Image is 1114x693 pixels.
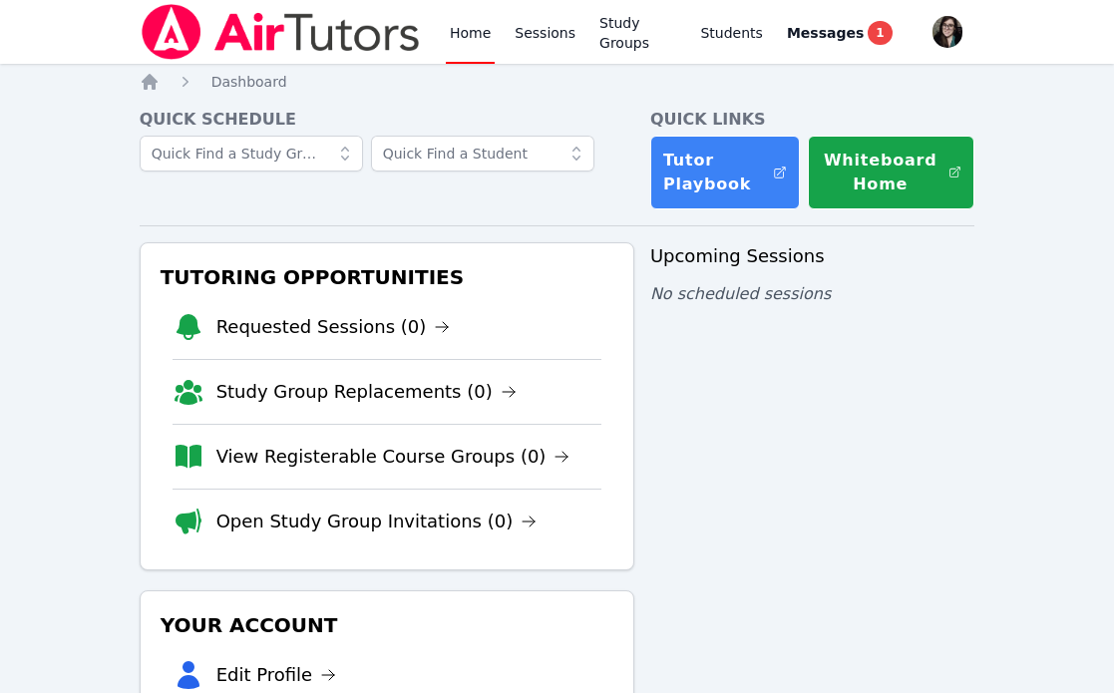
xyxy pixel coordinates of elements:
[211,74,287,90] span: Dashboard
[140,108,634,132] h4: Quick Schedule
[211,72,287,92] a: Dashboard
[808,136,975,209] button: Whiteboard Home
[157,607,617,643] h3: Your Account
[216,661,337,689] a: Edit Profile
[140,136,363,172] input: Quick Find a Study Group
[216,378,517,406] a: Study Group Replacements (0)
[650,136,800,209] a: Tutor Playbook
[157,259,617,295] h3: Tutoring Opportunities
[787,23,864,43] span: Messages
[216,508,538,535] a: Open Study Group Invitations (0)
[868,21,892,45] span: 1
[650,284,831,303] span: No scheduled sessions
[140,72,975,92] nav: Breadcrumb
[371,136,594,172] input: Quick Find a Student
[650,108,975,132] h4: Quick Links
[650,242,975,270] h3: Upcoming Sessions
[216,313,451,341] a: Requested Sessions (0)
[140,4,422,60] img: Air Tutors
[216,443,570,471] a: View Registerable Course Groups (0)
